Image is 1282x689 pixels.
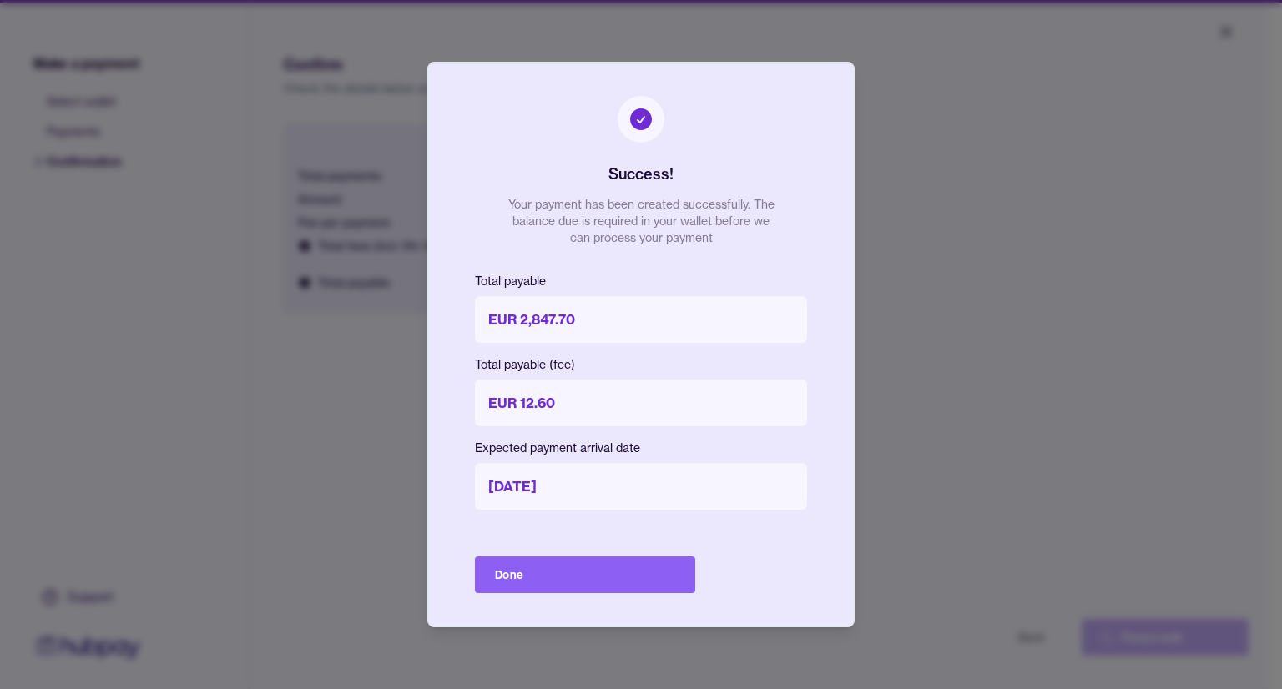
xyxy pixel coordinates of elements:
p: EUR 2,847.70 [475,296,807,343]
p: Total payable [475,273,807,289]
p: Your payment has been created successfully. The balance due is required in your wallet before we ... [507,196,775,246]
button: Done [475,556,695,593]
p: Expected payment arrival date [475,440,807,456]
p: Total payable (fee) [475,356,807,373]
p: EUR 12.60 [475,380,807,426]
p: [DATE] [475,463,807,510]
h2: Success! [608,163,674,186]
